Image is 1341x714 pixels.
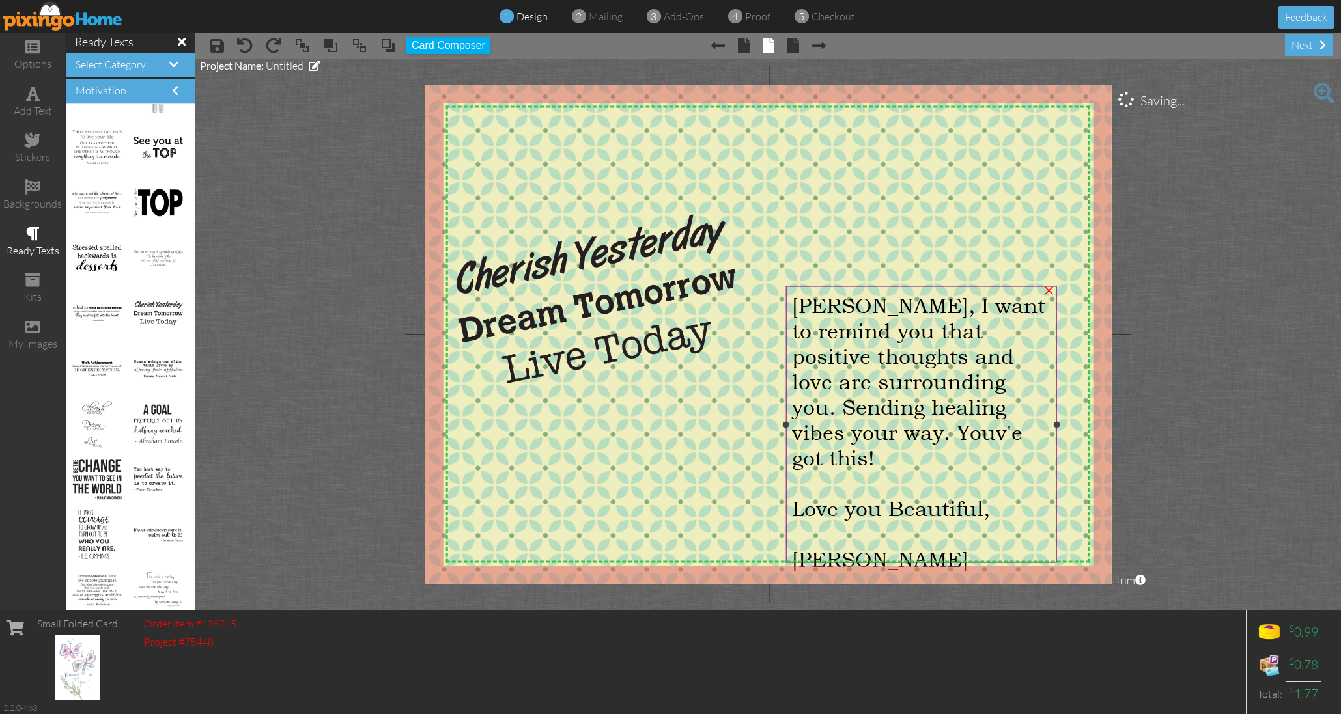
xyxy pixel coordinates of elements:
span: 2 [576,9,582,24]
span: checkout [812,10,855,23]
div: Project #75448 [144,635,236,650]
span: 3 [651,9,656,24]
sup: $ [1289,684,1294,695]
img: 20180930-055635-bd1dc214-250.png [134,529,182,541]
span: Love you Beautiful, [792,495,990,521]
img: 20180930-055624-c536b570-250.png [78,510,115,559]
img: 20180930-055627-9e5276c0-250.png [134,405,182,443]
span: add-ons [664,10,704,23]
span: 4 [732,9,738,24]
sup: $ [1289,655,1294,666]
div: × [1039,279,1060,299]
img: 20180930-055622-f51aa855-250.png [81,400,112,448]
h4: ready texts [75,36,186,49]
img: expense-icon.png [1256,652,1282,678]
span: Untitled [266,59,303,72]
img: 20180930-055718-6981d924-250.png [72,131,121,165]
div: next [1285,34,1333,56]
img: 20180930-055630-1a614a80-250.png [72,460,121,500]
img: points-icon.png [1256,620,1282,646]
span: [PERSON_NAME], I want to remind you that positive thoughts and love are surrounding you. Sending ... [792,292,1045,470]
span: Project Name: [200,59,264,72]
span: 5 [798,9,804,24]
span: 1 [503,9,509,24]
div: Order item #136745 [144,616,236,631]
img: 20180930-055705-3fed3bae-250.png [134,301,182,325]
span: [PERSON_NAME] [792,546,968,571]
a: Motivation [76,84,126,97]
div: 2.2.0-463 [3,702,37,713]
img: pixingo logo [3,1,123,31]
img: 20180930-055742-401bbe3f-250.png [72,362,121,376]
span: Trim [1115,573,1146,588]
td: 1.77 [1286,681,1321,706]
img: 20180930-055702-7a070352-250.png [72,245,121,271]
span: mailing [589,10,623,23]
td: 0.99 [1286,616,1321,649]
img: 20180930-055703-60386e23-250.png [72,305,121,321]
a: Select Category [76,58,146,71]
div: Small Folded Card [37,616,118,631]
span: proof [745,10,770,23]
td: Total: [1253,681,1286,706]
img: 20180930-055637-2fdee771-250.png [134,572,182,609]
img: 20180930-055643-5a384bd9-250.png [134,361,182,378]
span: design [516,10,548,23]
img: 20180930-055716-475ecea3-250.png [72,192,121,213]
img: 136745-1-1760390068858-9c6a33c3bd624366-qa.jpg [55,635,100,700]
img: 20180930-055709-ad03c14a-250.png [134,137,182,158]
button: Feedback [1278,6,1334,29]
img: 20180930-055708-fbc467a3-250.png [134,189,182,216]
sup: $ [1289,623,1294,634]
img: 20180930-055633-3c73c38d-250.png [134,468,182,491]
img: 20180930-055705-3fed3bae-original.png [447,208,750,398]
img: 20180930-055707-4f7d0205-250.png [134,250,182,266]
button: Card Composer [406,37,490,54]
td: 0.78 [1286,649,1321,681]
img: 20180930-055641-6351f054-250.png [72,575,121,606]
